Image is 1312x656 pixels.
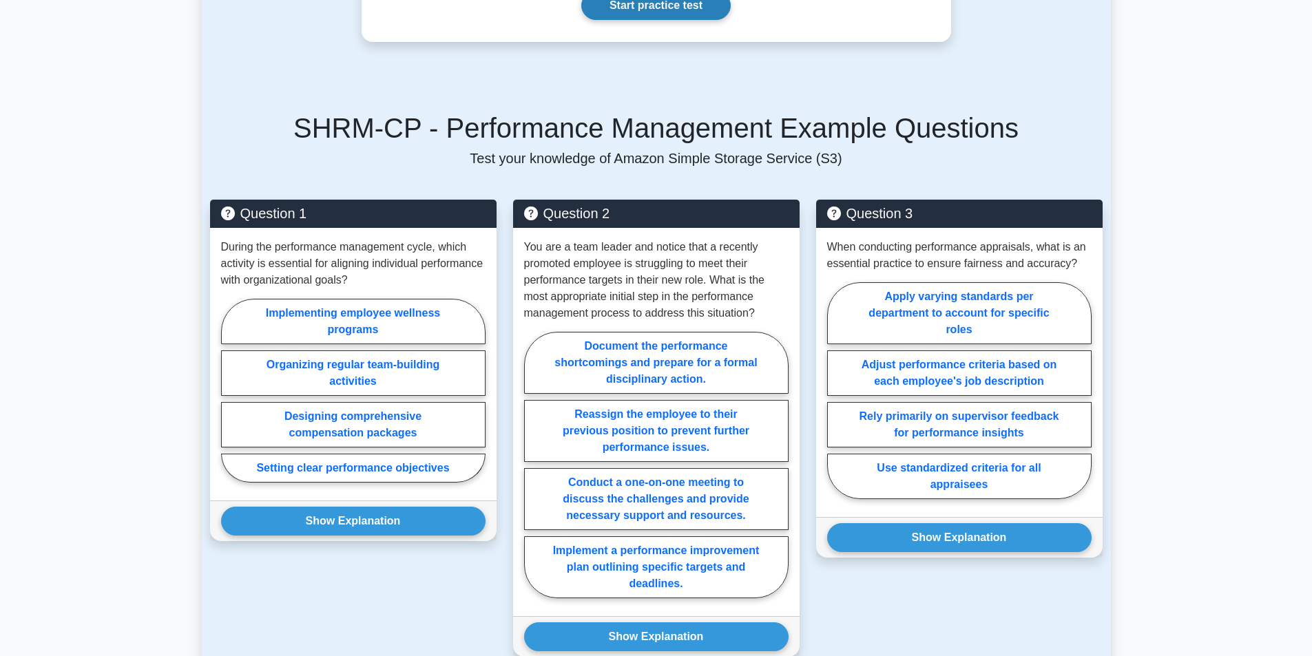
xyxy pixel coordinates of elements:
label: Designing comprehensive compensation packages [221,402,486,447]
p: During the performance management cycle, which activity is essential for aligning individual perf... [221,239,486,288]
button: Show Explanation [524,622,789,651]
button: Show Explanation [827,523,1092,552]
label: Use standardized criteria for all appraisees [827,454,1092,499]
label: Adjust performance criteria based on each employee's job description [827,350,1092,396]
label: Setting clear performance objectives [221,454,486,483]
p: You are a team leader and notice that a recently promoted employee is struggling to meet their pe... [524,239,789,321]
label: Rely primarily on supervisor feedback for performance insights [827,402,1092,447]
label: Apply varying standards per department to account for specific roles [827,282,1092,344]
p: Test your knowledge of Amazon Simple Storage Service (S3) [210,150,1103,167]
button: Show Explanation [221,507,486,536]
label: Implementing employee wellness programs [221,299,486,344]
label: Document the performance shortcomings and prepare for a formal disciplinary action. [524,332,789,394]
p: When conducting performance appraisals, what is an essential practice to ensure fairness and accu... [827,239,1092,272]
label: Implement a performance improvement plan outlining specific targets and deadlines. [524,536,789,598]
label: Conduct a one-on-one meeting to discuss the challenges and provide necessary support and resources. [524,468,789,530]
label: Organizing regular team-building activities [221,350,486,396]
label: Reassign the employee to their previous position to prevent further performance issues. [524,400,789,462]
h5: Question 1 [221,205,486,222]
h5: Question 2 [524,205,789,222]
h5: Question 3 [827,205,1092,222]
h5: SHRM-CP - Performance Management Example Questions [210,112,1103,145]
